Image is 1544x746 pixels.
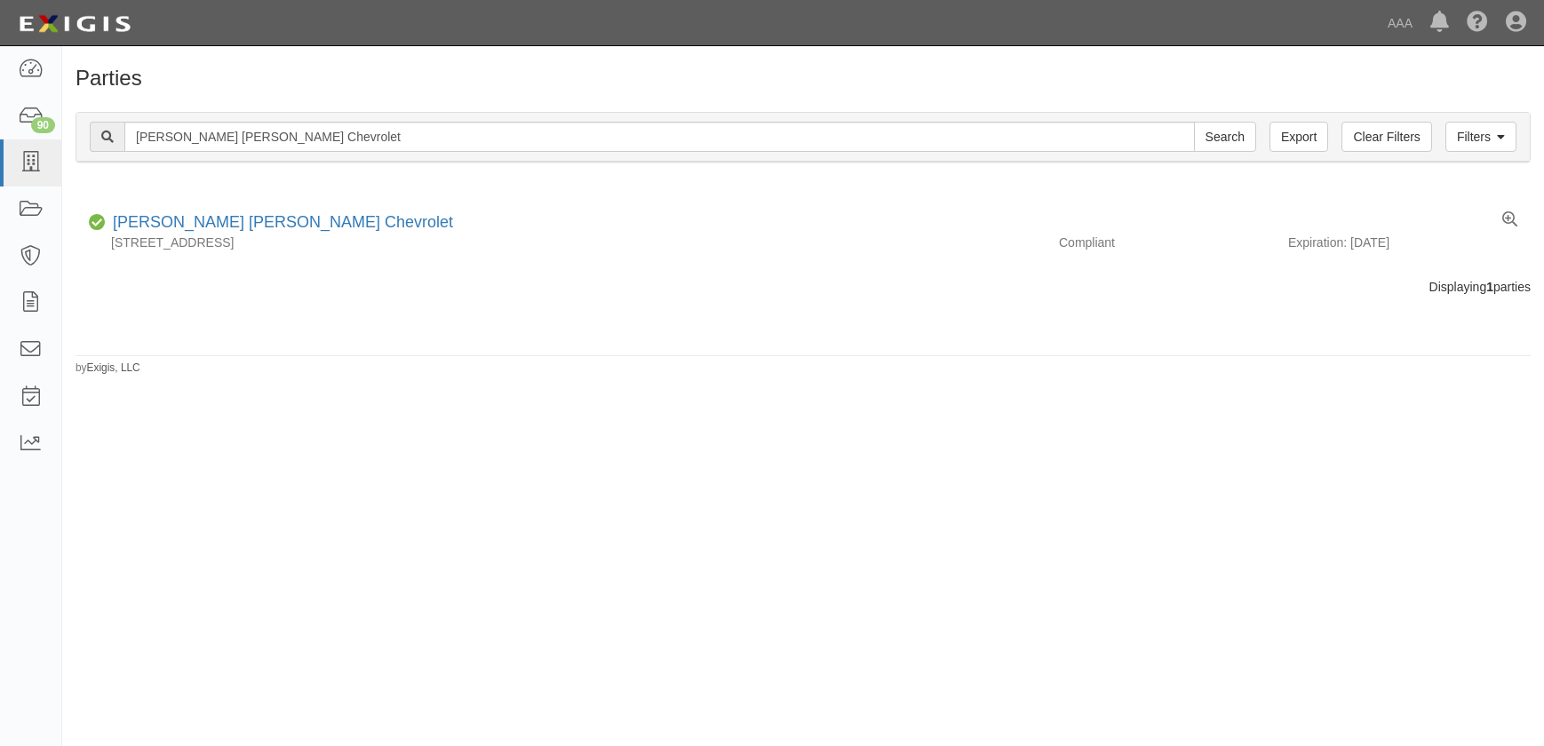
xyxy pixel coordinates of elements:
[76,234,1046,251] div: [STREET_ADDRESS]
[89,217,106,229] i: Compliant
[1379,5,1421,41] a: AAA
[1269,122,1328,152] a: Export
[106,211,453,234] div: Jim Butler Linn Chevrolet
[1502,211,1517,229] a: View results summary
[1486,280,1493,294] b: 1
[1288,234,1531,251] div: Expiration: [DATE]
[1046,234,1288,251] div: Compliant
[76,67,1531,90] h1: Parties
[1467,12,1488,34] i: Help Center - Complianz
[76,361,140,376] small: by
[13,8,136,40] img: logo-5460c22ac91f19d4615b14bd174203de0afe785f0fc80cf4dbbc73dc1793850b.png
[1445,122,1516,152] a: Filters
[62,278,1544,296] div: Displaying parties
[87,361,140,374] a: Exigis, LLC
[1341,122,1431,152] a: Clear Filters
[113,213,453,231] a: [PERSON_NAME] [PERSON_NAME] Chevrolet
[124,122,1195,152] input: Search
[31,117,55,133] div: 90
[1194,122,1256,152] input: Search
